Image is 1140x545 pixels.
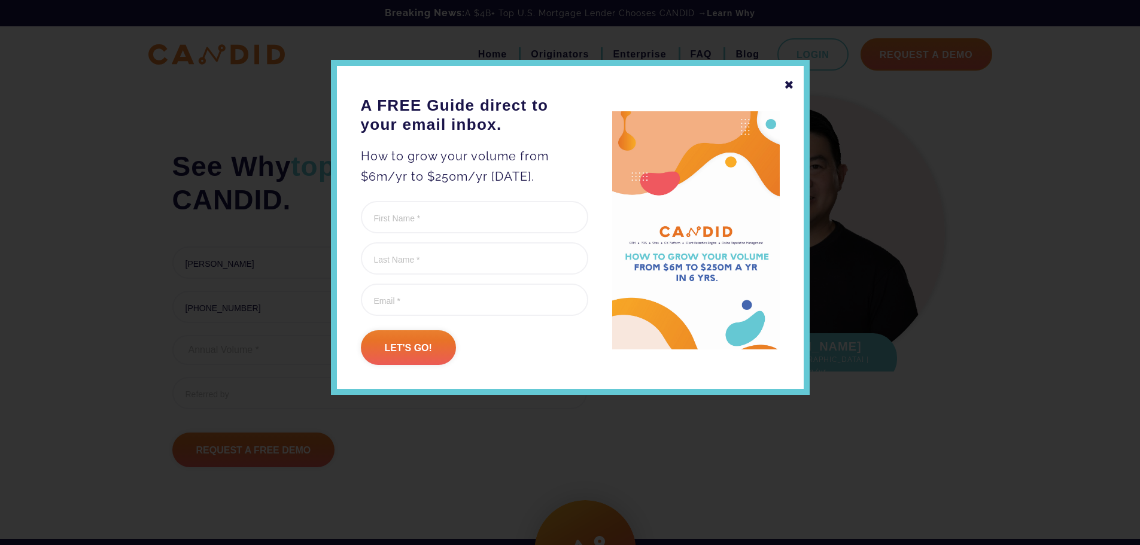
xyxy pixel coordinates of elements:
[784,75,795,95] div: ✖
[361,242,588,275] input: Last Name *
[361,146,588,187] p: How to grow your volume from $6m/yr to $250m/yr [DATE].
[361,330,456,365] input: Let's go!
[612,111,780,350] img: A FREE Guide direct to your email inbox.
[361,284,588,316] input: Email *
[361,96,588,134] h3: A FREE Guide direct to your email inbox.
[361,201,588,233] input: First Name *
